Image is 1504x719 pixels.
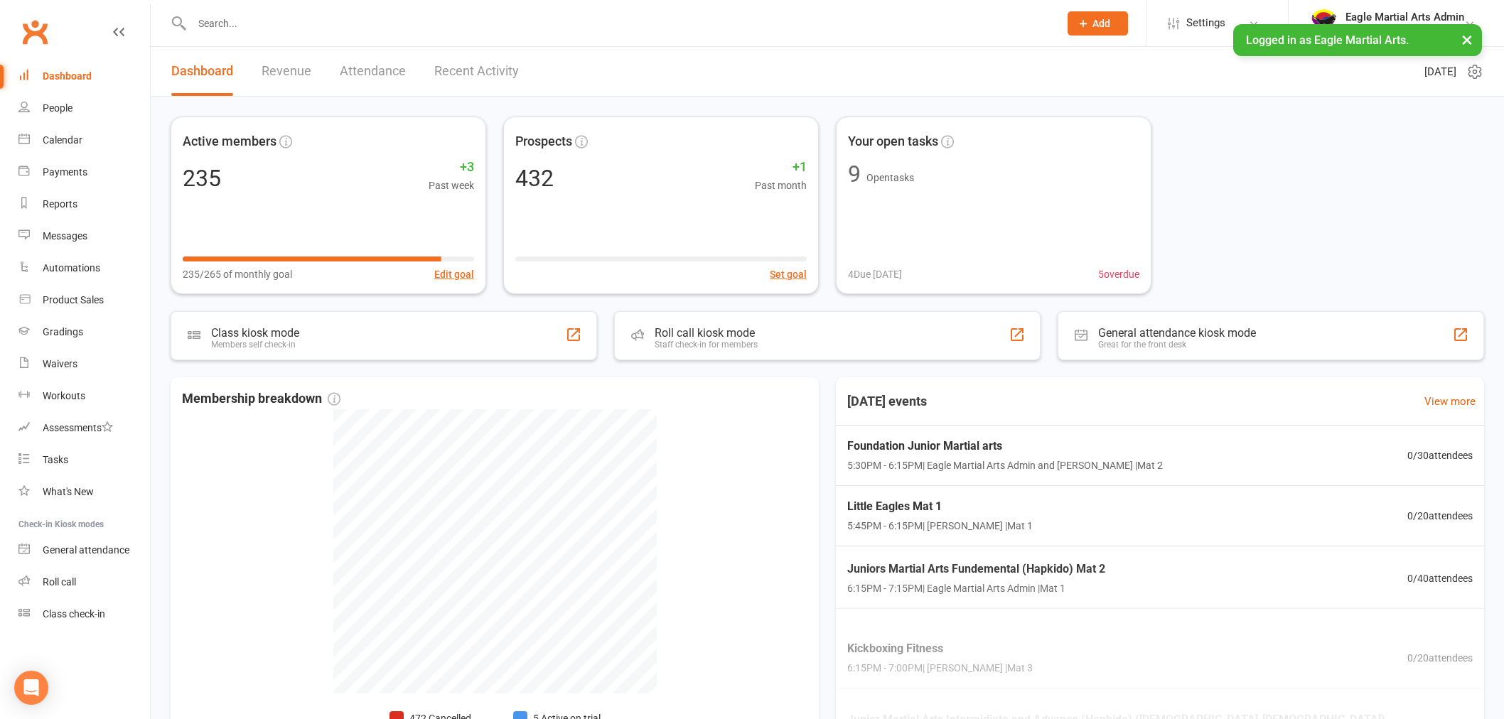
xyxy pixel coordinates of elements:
div: People [43,102,72,114]
a: What's New [18,476,150,508]
div: Dashboard [43,70,92,82]
span: Active members [183,131,276,152]
a: Tasks [18,444,150,476]
span: +1 [755,157,807,178]
div: 432 [515,167,554,190]
a: Automations [18,252,150,284]
div: Product Sales [43,294,104,306]
div: Automations [43,262,100,274]
a: Gradings [18,316,150,348]
span: 6:15PM - 7:00PM | [PERSON_NAME] | Mat 3 [847,661,1033,676]
div: Roll call kiosk mode [655,326,758,340]
a: Attendance [340,47,406,96]
span: Your open tasks [848,131,938,152]
span: [DATE] [1424,63,1456,80]
span: Past week [429,178,474,193]
div: Open Intercom Messenger [14,671,48,705]
div: Members self check-in [211,340,299,350]
button: × [1454,24,1480,55]
span: 6:15PM - 7:15PM | Eagle Martial Arts Admin | Mat 1 [847,580,1105,596]
span: Juniors Martial Arts Fundemental (Hapkido) Mat 2 [847,560,1105,578]
div: What's New [43,486,94,497]
button: Add [1068,11,1128,36]
div: Waivers [43,358,77,369]
img: thumb_image1738041739.png [1310,9,1338,38]
span: Membership breakdown [182,389,340,409]
button: Set goal [770,266,807,282]
div: Great for the front desk [1098,340,1256,350]
a: Workouts [18,380,150,412]
div: Staff check-in for members [655,340,758,350]
span: Prospects [515,131,572,152]
a: Product Sales [18,284,150,316]
div: Gradings [43,326,83,337]
a: Dashboard [18,60,150,92]
div: Roll call [43,576,76,588]
div: Class check-in [43,608,105,620]
span: 5:45PM - 6:15PM | [PERSON_NAME] | Mat 1 [847,518,1033,534]
h3: [DATE] events [836,389,938,414]
div: Calendar [43,134,82,146]
a: View more [1424,393,1476,410]
a: Payments [18,156,150,188]
a: Clubworx [17,14,53,50]
div: Reports [43,198,77,210]
div: Class kiosk mode [211,326,299,340]
a: Waivers [18,348,150,380]
span: +3 [429,157,474,178]
span: Past month [755,178,807,193]
div: Workouts [43,390,85,401]
span: Kickboxing Fitness [847,639,1033,658]
span: 5 overdue [1098,266,1139,282]
div: Payments [43,166,87,178]
a: General attendance kiosk mode [18,534,150,566]
span: Logged in as Eagle Martial Arts. [1246,33,1409,47]
div: Messages [43,230,87,242]
div: General attendance kiosk mode [1098,326,1256,340]
a: Class kiosk mode [18,598,150,630]
a: Roll call [18,566,150,598]
div: Assessments [43,422,113,433]
span: Open tasks [866,172,914,183]
div: Eagle Martial Arts Admin [1345,11,1464,23]
a: Messages [18,220,150,252]
div: Eagle Martial Arts [1345,23,1464,36]
div: Tasks [43,454,68,465]
span: 0 / 30 attendees [1407,448,1473,463]
a: Reports [18,188,150,220]
span: 0 / 20 attendees [1407,650,1473,666]
div: 235 [183,167,221,190]
span: 5:30PM - 6:15PM | Eagle Martial Arts Admin and [PERSON_NAME] | Mat 2 [847,458,1163,473]
div: General attendance [43,544,129,556]
div: 9 [848,163,861,185]
span: Add [1092,18,1110,29]
a: Revenue [262,47,311,96]
span: 4 Due [DATE] [848,266,902,282]
span: 0 / 20 attendees [1407,508,1473,524]
a: Recent Activity [434,47,519,96]
span: Foundation Junior Martial arts [847,437,1163,455]
a: Dashboard [171,47,233,96]
span: 235/265 of monthly goal [183,266,292,282]
a: Assessments [18,412,150,444]
span: Little Eagles Mat 1 [847,497,1033,516]
span: Settings [1186,7,1225,39]
a: People [18,92,150,124]
a: Calendar [18,124,150,156]
button: Edit goal [434,266,474,282]
input: Search... [188,13,1049,33]
span: 0 / 40 attendees [1407,570,1473,585]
